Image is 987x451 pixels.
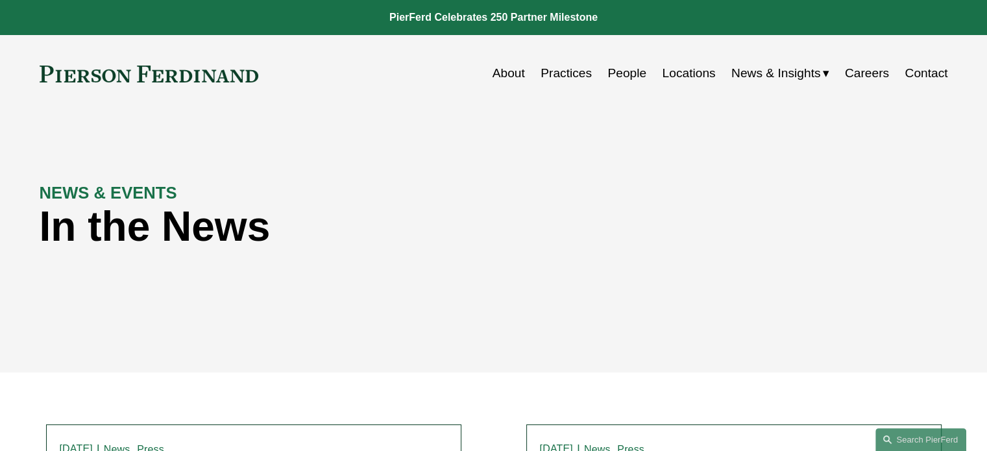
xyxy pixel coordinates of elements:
[731,62,821,85] span: News & Insights
[493,61,525,86] a: About
[845,61,889,86] a: Careers
[40,184,177,202] strong: NEWS & EVENTS
[662,61,715,86] a: Locations
[731,61,829,86] a: folder dropdown
[541,61,592,86] a: Practices
[607,61,646,86] a: People
[905,61,947,86] a: Contact
[875,428,966,451] a: Search this site
[40,203,721,250] h1: In the News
